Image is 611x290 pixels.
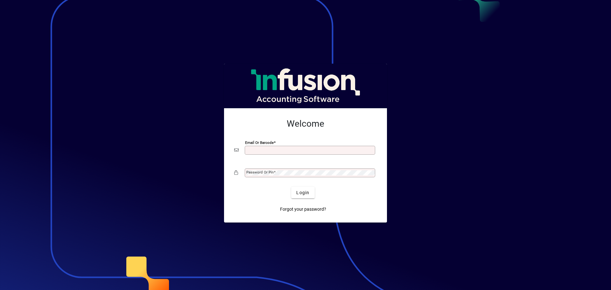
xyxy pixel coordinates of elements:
[277,203,329,215] a: Forgot your password?
[296,189,309,196] span: Login
[234,118,377,129] h2: Welcome
[245,140,274,145] mat-label: Email or Barcode
[280,206,326,213] span: Forgot your password?
[246,170,274,174] mat-label: Password or Pin
[291,187,314,198] button: Login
